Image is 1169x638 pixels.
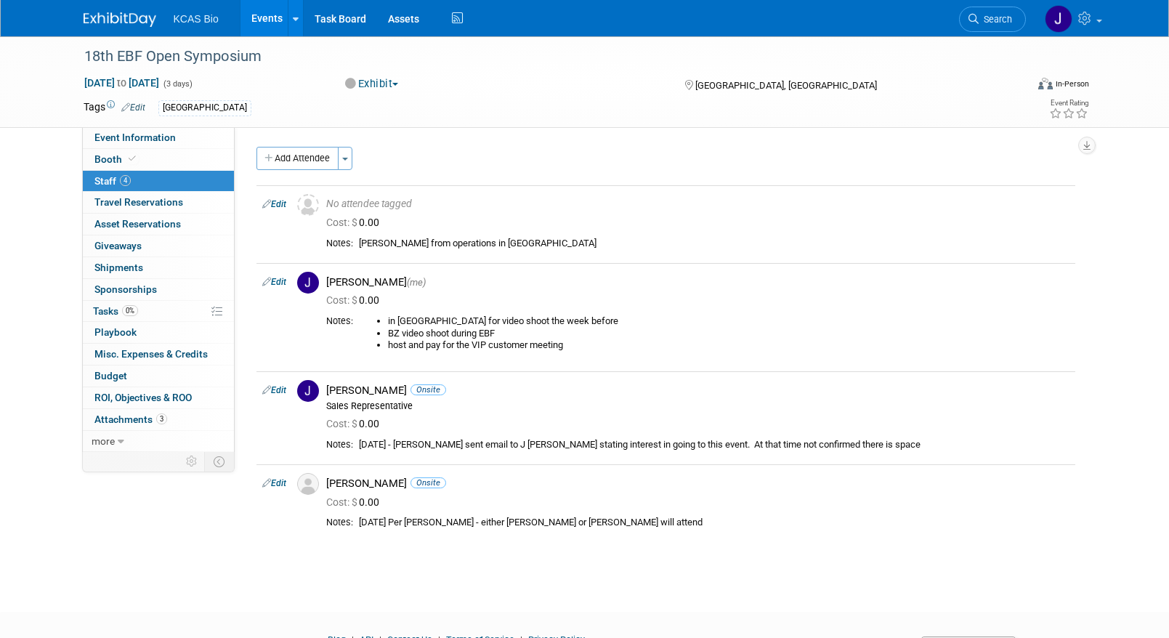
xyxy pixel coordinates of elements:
[695,80,877,91] span: [GEOGRAPHIC_DATA], [GEOGRAPHIC_DATA]
[94,262,143,273] span: Shipments
[93,305,138,317] span: Tasks
[83,171,234,192] a: Staff4
[1045,5,1072,33] img: Jason Hannah
[410,384,446,395] span: Onsite
[359,238,1069,250] div: [PERSON_NAME] from operations in [GEOGRAPHIC_DATA]
[326,275,1069,289] div: [PERSON_NAME]
[92,435,115,447] span: more
[407,277,426,288] span: (me)
[959,7,1026,32] a: Search
[326,400,1069,412] div: Sales Representative
[262,478,286,488] a: Edit
[326,418,359,429] span: Cost: $
[359,439,1069,451] div: [DATE] - [PERSON_NAME] sent email to J [PERSON_NAME] stating interest in going to this event. At ...
[326,294,359,306] span: Cost: $
[326,418,385,429] span: 0.00
[83,127,234,148] a: Event Information
[388,315,1069,328] li: in [GEOGRAPHIC_DATA] for video shoot the week before
[256,147,339,170] button: Add Attendee
[121,102,145,113] a: Edit
[388,339,1069,352] li: host and pay for the VIP customer meeting
[83,214,234,235] a: Asset Reservations
[1038,78,1053,89] img: Format-Inperson.png
[120,175,131,186] span: 4
[94,218,181,230] span: Asset Reservations
[94,175,131,187] span: Staff
[83,366,234,387] a: Budget
[122,305,138,316] span: 0%
[297,380,319,402] img: J.jpg
[83,149,234,170] a: Booth
[162,79,193,89] span: (3 days)
[940,76,1090,97] div: Event Format
[326,217,385,228] span: 0.00
[83,301,234,322] a: Tasks0%
[129,155,136,163] i: Booth reservation complete
[83,344,234,365] a: Misc. Expenses & Credits
[94,153,139,165] span: Booth
[179,452,205,471] td: Personalize Event Tab Strip
[84,12,156,27] img: ExhibitDay
[83,387,234,408] a: ROI, Objectives & ROO
[83,322,234,343] a: Playbook
[174,13,219,25] span: KCAS Bio
[158,100,251,116] div: [GEOGRAPHIC_DATA]
[156,413,167,424] span: 3
[94,240,142,251] span: Giveaways
[326,217,359,228] span: Cost: $
[326,315,353,327] div: Notes:
[1049,100,1088,107] div: Event Rating
[326,477,1069,490] div: [PERSON_NAME]
[326,198,1069,211] div: No attendee tagged
[297,272,319,294] img: J.jpg
[115,77,129,89] span: to
[410,477,446,488] span: Onsite
[94,326,137,338] span: Playbook
[94,413,167,425] span: Attachments
[79,44,1004,70] div: 18th EBF Open Symposium
[326,294,385,306] span: 0.00
[83,431,234,452] a: more
[94,392,192,403] span: ROI, Objectives & ROO
[326,439,353,451] div: Notes:
[262,277,286,287] a: Edit
[388,328,1069,340] li: BZ video shoot during EBF
[359,517,1069,529] div: [DATE] Per [PERSON_NAME] - either [PERSON_NAME] or [PERSON_NAME] will attend
[83,409,234,430] a: Attachments3
[297,473,319,495] img: Associate-Profile-5.png
[94,370,127,381] span: Budget
[326,496,359,508] span: Cost: $
[262,199,286,209] a: Edit
[979,14,1012,25] span: Search
[83,192,234,213] a: Travel Reservations
[297,194,319,216] img: Unassigned-User-Icon.png
[94,196,183,208] span: Travel Reservations
[83,279,234,300] a: Sponsorships
[84,100,145,116] td: Tags
[84,76,160,89] span: [DATE] [DATE]
[326,238,353,249] div: Notes:
[326,496,385,508] span: 0.00
[94,132,176,143] span: Event Information
[1055,78,1089,89] div: In-Person
[340,76,404,92] button: Exhibit
[262,385,286,395] a: Edit
[94,348,208,360] span: Misc. Expenses & Credits
[326,517,353,528] div: Notes:
[94,283,157,295] span: Sponsorships
[83,257,234,278] a: Shipments
[326,384,1069,397] div: [PERSON_NAME]
[204,452,234,471] td: Toggle Event Tabs
[83,235,234,257] a: Giveaways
